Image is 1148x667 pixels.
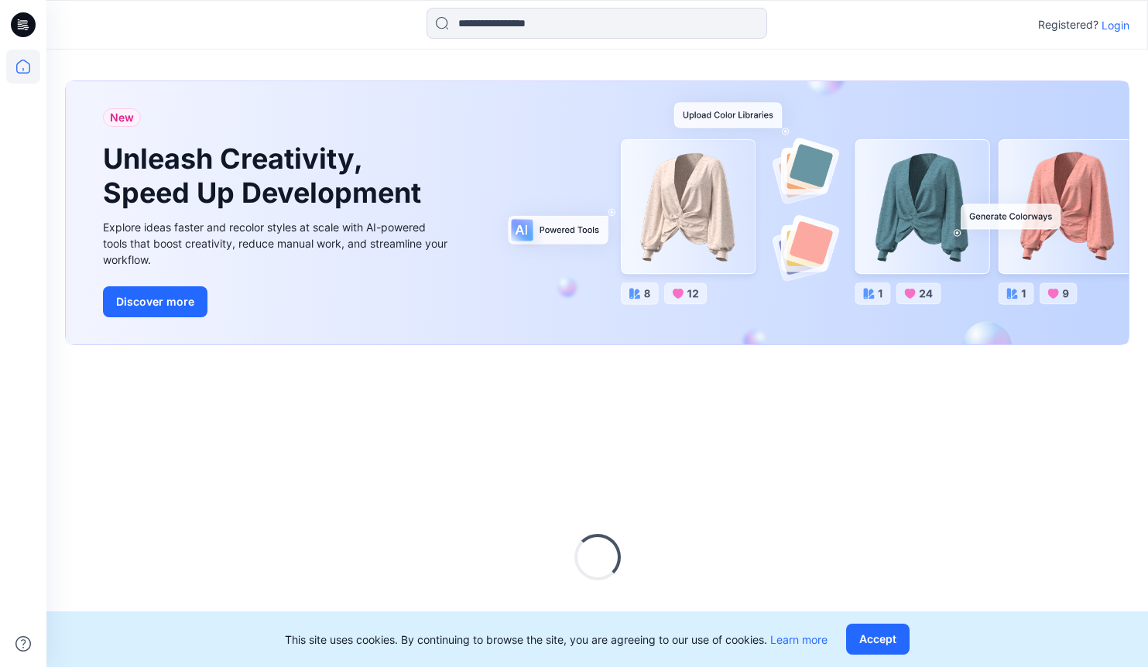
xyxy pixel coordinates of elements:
div: Explore ideas faster and recolor styles at scale with AI-powered tools that boost creativity, red... [103,219,451,268]
button: Discover more [103,286,207,317]
span: New [110,108,134,127]
p: This site uses cookies. By continuing to browse the site, you are agreeing to our use of cookies. [285,631,828,648]
p: Login [1102,17,1129,33]
button: Accept [846,624,910,655]
p: Registered? [1038,15,1098,34]
h1: Unleash Creativity, Speed Up Development [103,142,428,209]
a: Learn more [770,633,828,646]
a: Discover more [103,286,451,317]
